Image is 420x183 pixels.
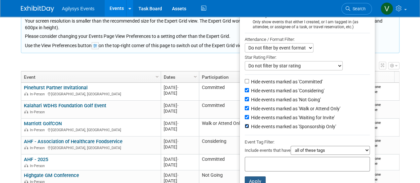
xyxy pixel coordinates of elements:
[24,128,28,131] img: In-Person Event
[245,146,370,157] div: Include events that have
[24,172,79,178] a: Highgate GM Conference
[24,145,158,150] div: [GEOGRAPHIC_DATA], [GEOGRAPHIC_DATA]
[164,156,196,162] div: [DATE]
[177,121,179,126] span: -
[164,108,196,114] div: [DATE]
[24,156,48,162] a: AHF - 2025
[24,71,156,83] a: Event
[341,3,372,15] a: Search
[177,85,179,90] span: -
[21,6,54,12] img: ExhibitDay
[62,6,95,11] span: Agilysys Events
[24,180,28,183] img: In-Person Event
[193,74,198,79] span: Column Settings
[24,164,28,167] img: In-Person Event
[245,52,370,61] div: Star Rating Filter:
[199,83,245,101] td: Committed
[250,105,340,112] label: Hide events marked as 'Walk or Attend Only'
[380,2,393,15] img: Vaitiare Munoz
[24,103,106,109] a: Kalahari WDHS Foundation Golf Event
[177,139,179,144] span: -
[245,138,370,146] div: Event Tag Filter:
[250,96,321,103] label: Hide events marked as 'Not Going'
[355,71,401,83] a: Travel
[355,156,403,166] div: None None
[238,71,245,81] a: Column Settings
[355,84,403,94] div: None None
[164,85,196,90] div: [DATE]
[164,162,196,168] div: [DATE]
[164,126,196,132] div: [DATE]
[355,120,403,130] div: None None
[355,102,403,112] div: None None
[250,87,324,94] label: Hide events marked as 'Considering'
[25,40,395,49] div: Use the View Preferences button on the top-right corner of this page to switch out of the Expert ...
[164,138,196,144] div: [DATE]
[164,121,196,126] div: [DATE]
[164,172,196,178] div: [DATE]
[250,78,323,85] label: Hide events marked as 'Committed'
[199,119,245,137] td: Walk or Attend Only
[177,157,179,162] span: -
[164,103,196,108] div: [DATE]
[245,36,370,43] div: Attendance / Format Filter:
[24,91,158,97] div: [GEOGRAPHIC_DATA], [GEOGRAPHIC_DATA]
[30,92,47,96] span: In-Person
[250,114,335,121] label: Hide events marked as 'Waiting for Invite'
[250,123,336,130] label: Hide events marked as 'Sponsorship Only'
[24,121,62,127] a: Marriott GolfCON
[30,128,47,132] span: In-Person
[24,127,158,133] div: [GEOGRAPHIC_DATA], [GEOGRAPHIC_DATA]
[24,110,28,113] img: In-Person Event
[239,74,244,79] span: Column Settings
[355,172,403,182] div: None None
[177,103,179,108] span: -
[24,85,88,91] a: Pinehurst Partner Invitational
[199,137,245,154] td: Considering
[177,173,179,178] span: -
[30,146,47,150] span: In-Person
[25,31,395,40] div: Please consider changing your Events Page View Preferences to a setting other than the Expert Grid.
[199,154,245,170] td: Committed
[202,71,241,83] a: Participation
[164,71,195,83] a: Dates
[24,138,123,144] a: AHF - Association of Healthcare Foodservice
[24,146,28,149] img: In-Person Event
[164,90,196,96] div: [DATE]
[164,144,196,150] div: [DATE]
[192,71,199,81] a: Column Settings
[350,6,366,11] span: Search
[25,16,395,40] div: Your screen resolution is smaller than the recommended size for the Expert Grid view. The Expert ...
[355,138,403,148] div: None None
[199,101,245,119] td: Committed
[154,74,160,79] span: Column Settings
[153,71,161,81] a: Column Settings
[24,92,28,95] img: In-Person Event
[30,110,47,114] span: In-Person
[245,20,370,30] div: Only show events that either I created, or I am tagged in (as attendee, or assignee of a task, or...
[30,164,47,168] span: In-Person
